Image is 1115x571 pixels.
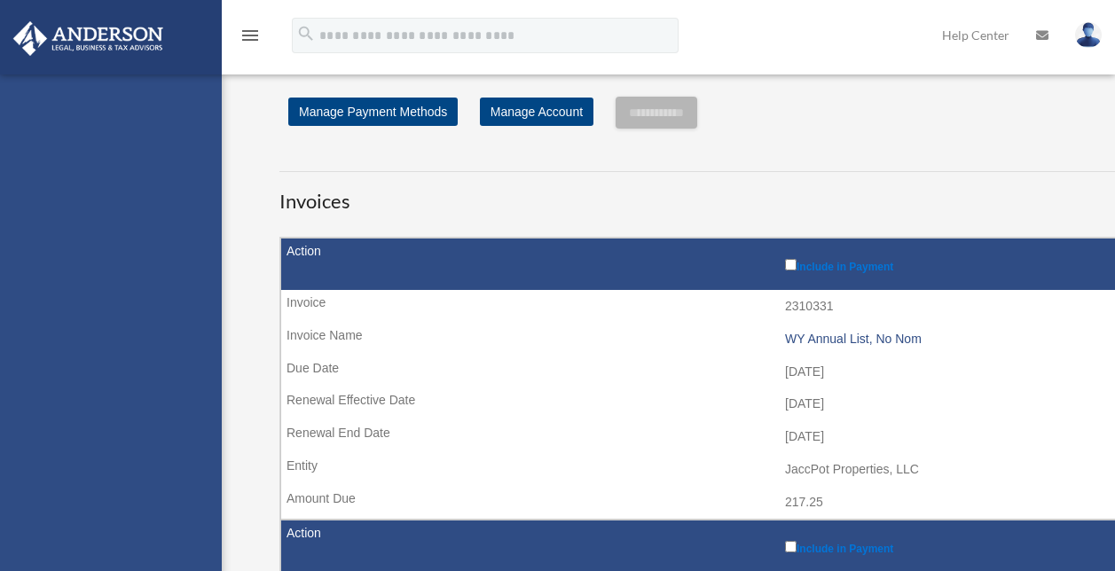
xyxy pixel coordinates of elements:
img: Anderson Advisors Platinum Portal [8,21,169,56]
img: User Pic [1075,22,1102,48]
a: Manage Account [480,98,593,126]
a: Manage Payment Methods [288,98,458,126]
a: menu [239,31,261,46]
i: menu [239,25,261,46]
input: Include in Payment [785,259,797,270]
input: Include in Payment [785,541,797,552]
i: search [296,24,316,43]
